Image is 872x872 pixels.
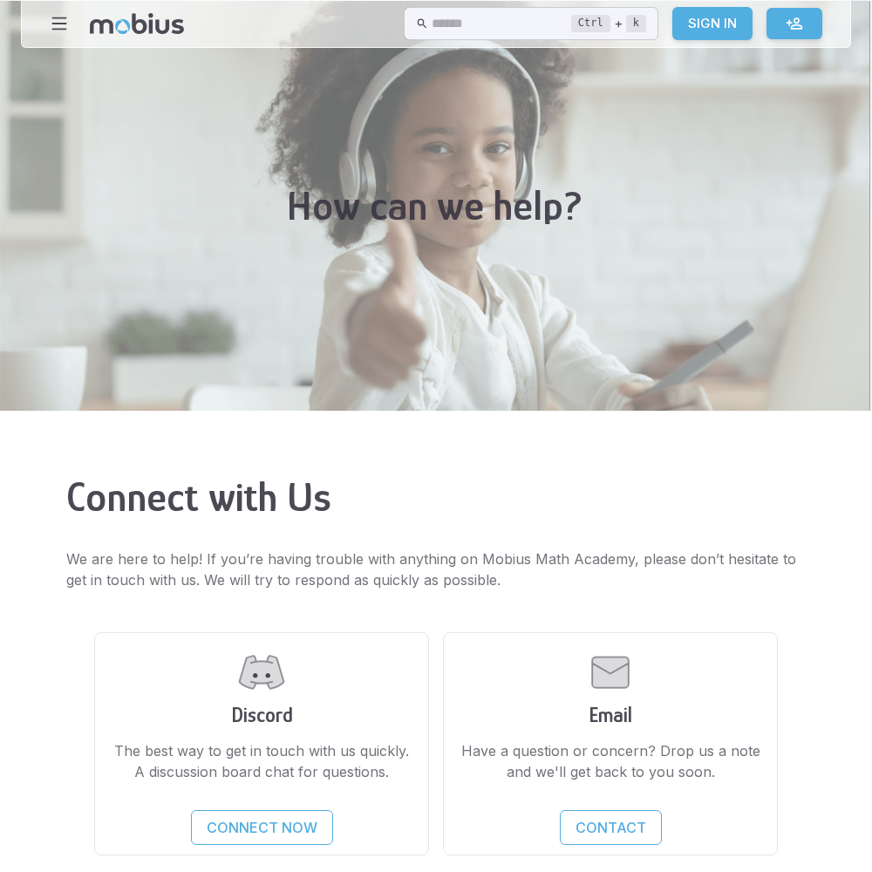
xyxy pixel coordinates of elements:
[66,473,806,521] h2: Connect with Us
[576,817,646,838] p: Contact
[571,13,646,34] div: +
[66,548,806,590] p: We are here to help! If you’re having trouble with anything on Mobius Math Academy, please don’t ...
[560,810,662,845] a: Contact
[571,15,610,32] kbd: Ctrl
[191,810,333,845] a: Connect Now
[458,703,763,726] h3: Email
[109,740,414,782] p: The best way to get in touch with us quickly. A discussion board chat for questions.
[207,817,317,838] p: Connect Now
[458,740,763,782] p: Have a question or concern? Drop us a note and we'll get back to you soon.
[626,15,646,32] kbd: k
[672,7,753,40] a: Sign In
[109,703,414,726] h3: Discord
